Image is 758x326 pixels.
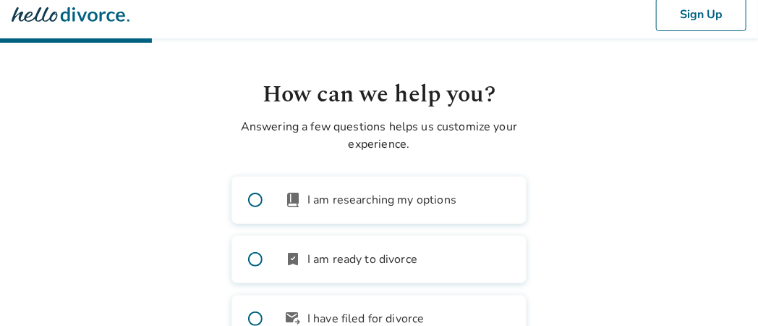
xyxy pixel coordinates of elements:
h1: How can we help you? [231,78,527,112]
span: bookmark_check [284,251,302,268]
span: I am ready to divorce [307,251,417,268]
span: book_2 [284,191,302,209]
iframe: Chat Widget [686,256,758,326]
p: Answering a few questions helps us customize your experience. [231,118,527,153]
span: I am researching my options [307,191,456,209]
